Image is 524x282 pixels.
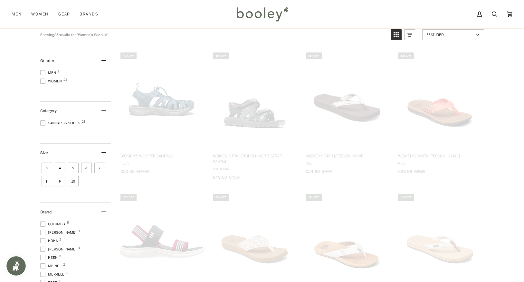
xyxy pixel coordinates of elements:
span: [PERSON_NAME] [40,230,79,235]
div: Showing results for "Women's Sandals" [40,29,386,40]
span: [PERSON_NAME] [40,246,79,252]
img: Booley [234,5,290,23]
span: Category [40,108,57,114]
span: Men [40,70,58,76]
span: 3 [59,255,61,258]
span: Size: 9 [55,176,65,186]
span: 1 [78,230,80,233]
span: Size: 8 [42,176,52,186]
span: 5 [67,221,69,224]
span: Size: 5 [68,163,79,173]
span: Women [31,11,48,17]
span: Size: 4 [55,163,65,173]
span: 2 [63,263,65,266]
span: Gender [40,58,54,64]
span: Brands [80,11,98,17]
b: 23 [54,32,59,37]
span: Women [40,78,64,84]
a: Sort options [422,29,484,40]
span: Size: 3 [42,163,52,173]
span: 3 [58,70,60,73]
span: Size [40,150,48,156]
span: Brand [40,209,52,215]
span: 2 [59,238,61,241]
iframe: Button to open loyalty program pop-up [6,256,26,276]
span: Columbia [40,221,67,227]
span: 23 [63,78,67,81]
span: Keen [40,255,60,260]
span: 2 [66,271,68,275]
span: Size: 7 [94,163,105,173]
span: Merrell [40,271,66,277]
span: Meindl [40,263,63,269]
span: Size: 6 [81,163,92,173]
span: Sandals & Slides [40,120,82,126]
span: 1 [78,246,80,249]
span: Men [12,11,22,17]
a: View grid mode [391,29,402,40]
span: Size: 10 [68,176,79,186]
span: Hoka [40,238,60,244]
a: View list mode [404,29,415,40]
span: Gear [58,11,70,17]
span: Featured [426,32,474,37]
span: 23 [82,120,86,123]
